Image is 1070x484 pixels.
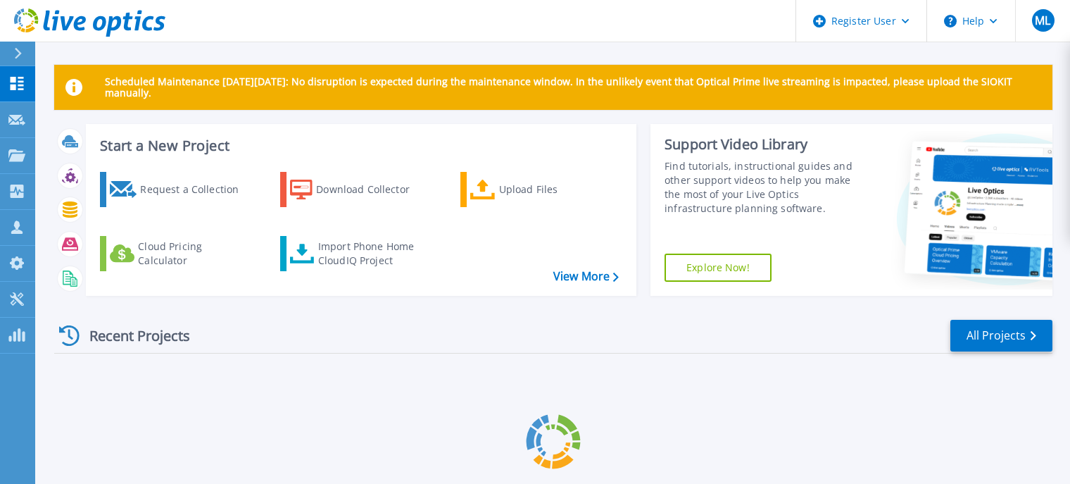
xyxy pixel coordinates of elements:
span: ML [1035,15,1050,26]
div: Request a Collection [140,175,253,204]
a: Request a Collection [100,172,257,207]
a: Upload Files [460,172,617,207]
div: Cloud Pricing Calculator [138,240,251,268]
div: Support Video Library [665,135,867,154]
a: Cloud Pricing Calculator [100,236,257,271]
div: Download Collector [316,175,429,204]
div: Find tutorials, instructional guides and other support videos to help you make the most of your L... [665,159,867,216]
a: All Projects [950,320,1052,352]
div: Import Phone Home CloudIQ Project [318,240,428,268]
div: Recent Projects [54,318,209,353]
a: Download Collector [280,172,437,207]
a: View More [553,270,619,283]
div: Upload Files [499,175,612,204]
h3: Start a New Project [100,138,618,154]
p: Scheduled Maintenance [DATE][DATE]: No disruption is expected during the maintenance window. In t... [105,76,1041,99]
a: Explore Now! [665,254,772,282]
